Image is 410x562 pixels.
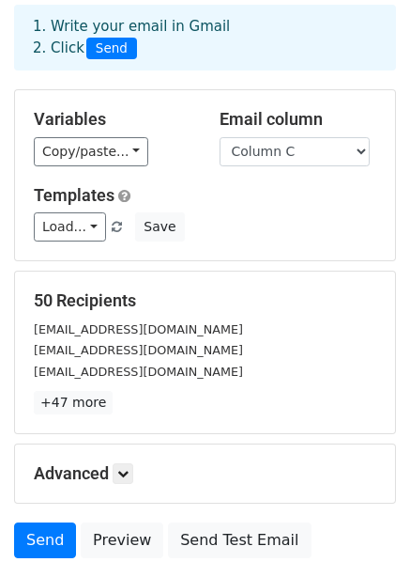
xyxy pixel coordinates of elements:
span: Send [86,38,137,60]
h5: Email column [220,109,377,130]
h5: 50 Recipients [34,290,376,311]
h5: Variables [34,109,191,130]
button: Save [135,212,184,242]
small: [EMAIL_ADDRESS][DOMAIN_NAME] [34,365,243,379]
iframe: Chat Widget [316,472,410,562]
a: Preview [81,523,163,558]
a: +47 more [34,391,113,414]
small: [EMAIL_ADDRESS][DOMAIN_NAME] [34,343,243,357]
a: Send Test Email [168,523,311,558]
a: Load... [34,212,106,242]
small: [EMAIL_ADDRESS][DOMAIN_NAME] [34,322,243,336]
a: Send [14,523,76,558]
div: 1. Write your email in Gmail 2. Click [19,16,391,59]
a: Copy/paste... [34,137,148,166]
a: Templates [34,185,114,205]
h5: Advanced [34,463,376,484]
